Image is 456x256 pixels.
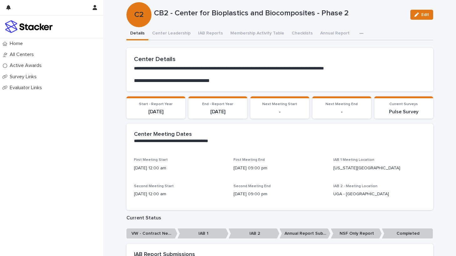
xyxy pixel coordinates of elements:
p: VW - Contract Needed [126,228,177,239]
span: End - Report Year [202,102,233,106]
p: All Centers [7,52,39,58]
p: [US_STATE][GEOGRAPHIC_DATA] [333,165,426,172]
p: Pulse Survey [378,109,429,115]
button: Membership Activity Table [227,27,288,40]
span: First Meeting Start [134,158,168,162]
p: NSF Only Report [331,228,382,239]
span: Start - Report Year [139,102,172,106]
button: Center Leadership [148,27,194,40]
p: IAB 2 [228,228,279,239]
span: First Meeting End [233,158,265,162]
p: Evaluator Links [7,85,47,91]
h2: Center Details [134,55,426,63]
span: Second Meeting Start [134,184,174,188]
button: Details [126,27,148,40]
span: Next Meeting Start [262,102,297,106]
p: - [254,109,305,115]
p: Current Status [126,215,433,221]
p: [DATE] [130,109,182,115]
p: IAB 1 [177,228,228,239]
span: IAB 2 - Meeting Location [333,184,377,188]
p: [DATE] [192,109,243,115]
button: IAB Reports [194,27,227,40]
p: Home [7,41,28,47]
p: Survey Links [7,74,42,80]
p: [DATE] 09:00 pm [233,165,326,172]
span: Next Meeting End [325,102,358,106]
h2: Center Meeting Dates [134,131,192,138]
p: Annual Report Submitted) [279,228,330,239]
p: Completed [382,228,433,239]
p: [DATE] 12:00 am [134,191,226,197]
button: Checklists [288,27,316,40]
span: Current Surveys [389,102,418,106]
button: Annual Report [316,27,353,40]
p: CB2 - Center for Bioplastics and Biocomposites - Phase 2 [154,9,405,18]
img: stacker-logo-colour.png [5,20,53,33]
button: Edit [410,10,433,20]
p: [DATE] 12:00 am [134,165,226,172]
p: Active Awards [7,63,47,69]
p: UGA - [GEOGRAPHIC_DATA] [333,191,426,197]
span: Second Meeting End [233,184,271,188]
p: - [316,109,367,115]
p: [DATE] 09:00 pm [233,191,326,197]
span: IAB 1 Meeting Location [333,158,374,162]
span: Edit [421,13,429,17]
